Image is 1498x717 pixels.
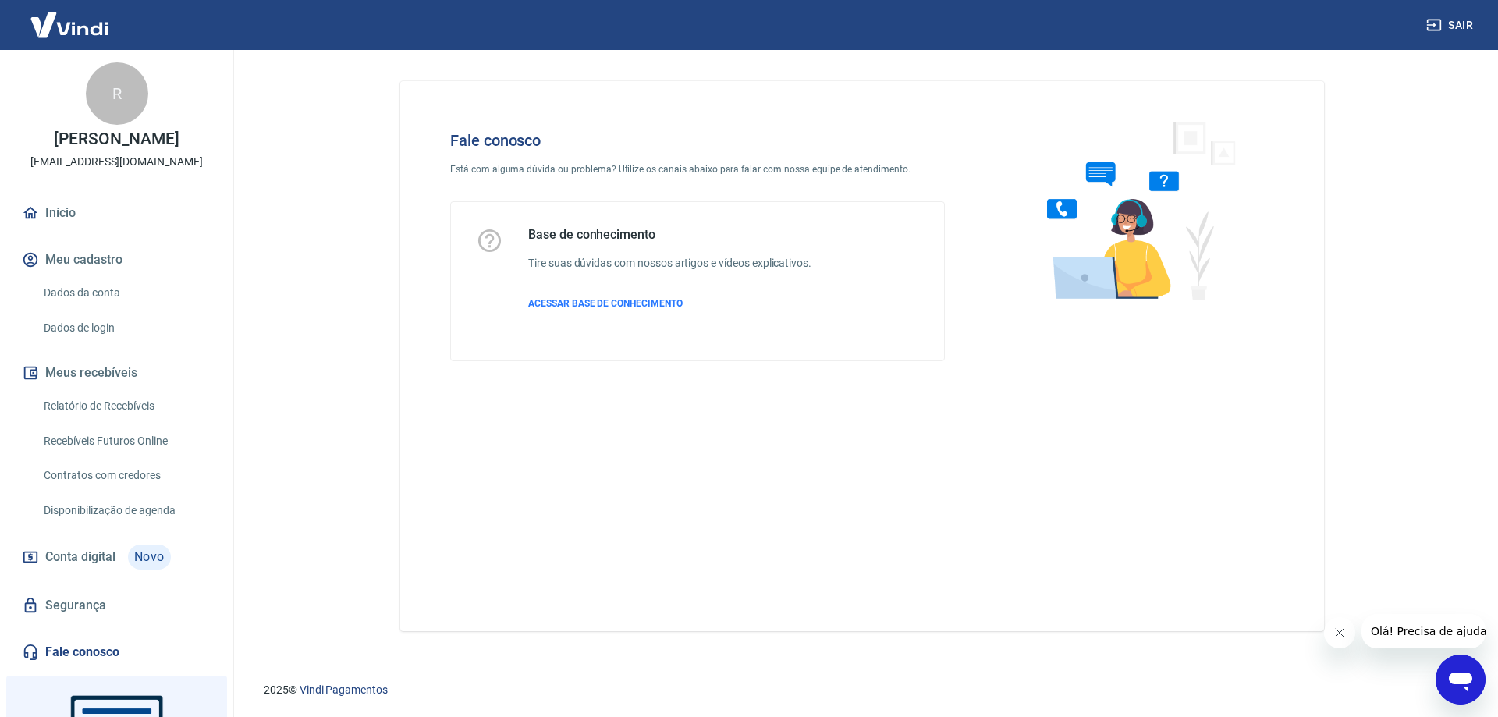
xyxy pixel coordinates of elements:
[1016,106,1253,314] img: Fale conosco
[54,131,179,147] p: [PERSON_NAME]
[264,682,1461,698] p: 2025 ©
[37,277,215,309] a: Dados da conta
[1361,614,1486,648] iframe: Mensagem da empresa
[300,683,388,696] a: Vindi Pagamentos
[19,243,215,277] button: Meu cadastro
[19,538,215,576] a: Conta digitalNovo
[450,131,945,150] h4: Fale conosco
[37,460,215,492] a: Contratos com credores
[19,356,215,390] button: Meus recebíveis
[528,298,683,309] span: ACESSAR BASE DE CONHECIMENTO
[528,227,811,243] h5: Base de conhecimento
[45,546,115,568] span: Conta digital
[1436,655,1486,705] iframe: Botão para abrir a janela de mensagens
[9,11,131,23] span: Olá! Precisa de ajuda?
[128,545,171,570] span: Novo
[450,162,945,176] p: Está com alguma dúvida ou problema? Utilize os canais abaixo para falar com nossa equipe de atend...
[19,1,120,48] img: Vindi
[528,296,811,311] a: ACESSAR BASE DE CONHECIMENTO
[30,154,203,170] p: [EMAIL_ADDRESS][DOMAIN_NAME]
[1423,11,1479,40] button: Sair
[37,425,215,457] a: Recebíveis Futuros Online
[37,495,215,527] a: Disponibilização de agenda
[1324,617,1355,648] iframe: Fechar mensagem
[37,312,215,344] a: Dados de login
[528,255,811,272] h6: Tire suas dúvidas com nossos artigos e vídeos explicativos.
[86,62,148,125] div: R
[19,196,215,230] a: Início
[19,588,215,623] a: Segurança
[37,390,215,422] a: Relatório de Recebíveis
[19,635,215,669] a: Fale conosco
